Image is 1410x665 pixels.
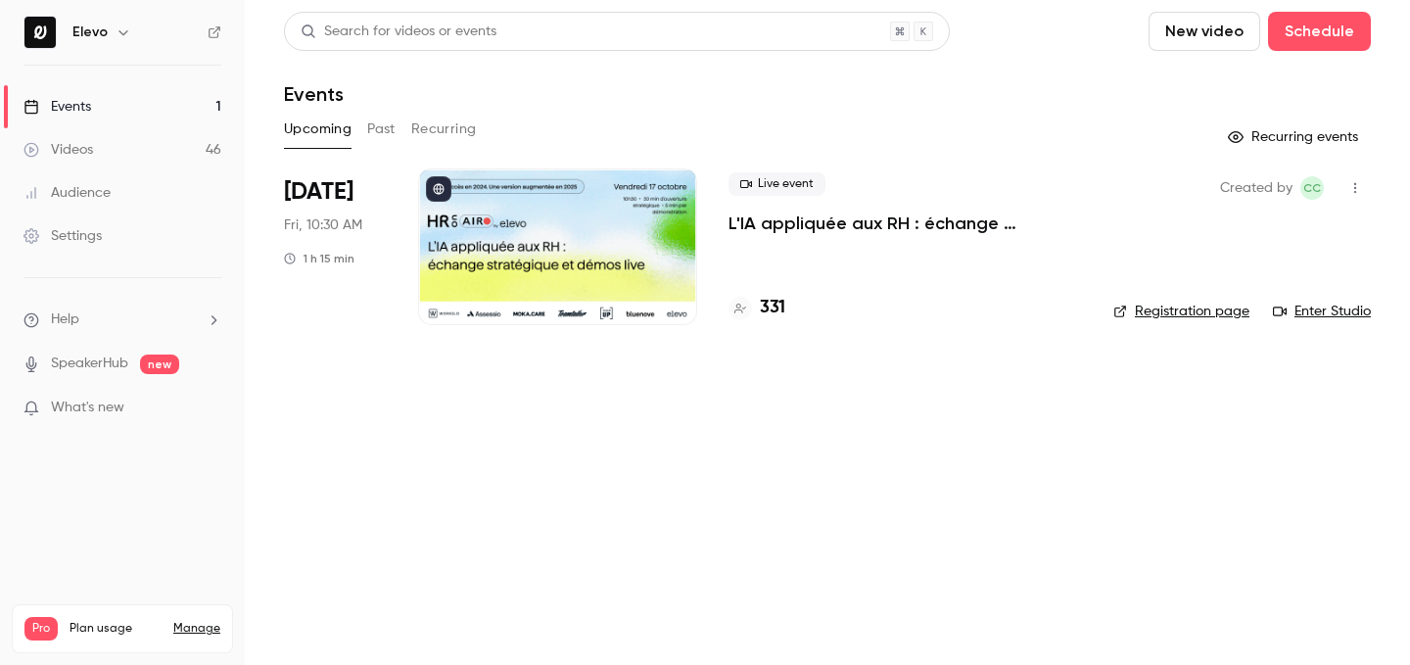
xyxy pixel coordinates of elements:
[70,621,162,637] span: Plan usage
[24,17,56,48] img: Elevo
[284,114,352,145] button: Upcoming
[301,22,496,42] div: Search for videos or events
[284,251,354,266] div: 1 h 15 min
[728,212,1082,235] a: L'IA appliquée aux RH : échange stratégique et démos live.
[140,355,179,374] span: new
[1303,176,1321,200] span: CC
[23,97,91,117] div: Events
[1300,176,1324,200] span: Clara Courtillier
[1219,121,1371,153] button: Recurring events
[1273,302,1371,321] a: Enter Studio
[411,114,477,145] button: Recurring
[284,215,362,235] span: Fri, 10:30 AM
[173,621,220,637] a: Manage
[284,82,344,106] h1: Events
[24,617,58,641] span: Pro
[284,168,387,325] div: Oct 17 Fri, 10:30 AM (Europe/Paris)
[23,309,221,330] li: help-dropdown-opener
[1113,302,1249,321] a: Registration page
[51,398,124,418] span: What's new
[728,172,825,196] span: Live event
[760,295,785,321] h4: 331
[72,23,108,42] h6: Elevo
[23,226,102,246] div: Settings
[51,309,79,330] span: Help
[1268,12,1371,51] button: Schedule
[284,176,353,208] span: [DATE]
[1220,176,1292,200] span: Created by
[23,183,111,203] div: Audience
[51,354,128,374] a: SpeakerHub
[728,295,785,321] a: 331
[23,140,93,160] div: Videos
[1149,12,1260,51] button: New video
[367,114,396,145] button: Past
